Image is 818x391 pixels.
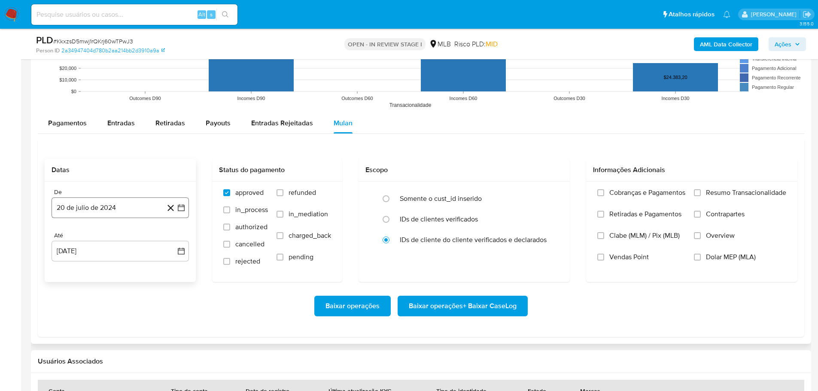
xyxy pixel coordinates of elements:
span: Ações [775,37,791,51]
b: PLD [36,33,53,47]
p: lucas.portella@mercadolivre.com [751,10,800,18]
button: Ações [769,37,806,51]
b: AML Data Collector [700,37,752,51]
h2: Usuários Associados [38,357,804,366]
a: 2a34947404d780b2aa214bb2d3910a9a [61,47,165,55]
span: 3.155.0 [800,20,814,27]
button: AML Data Collector [694,37,758,51]
a: Sair [803,10,812,19]
input: Pesquise usuários ou casos... [31,9,237,20]
span: Atalhos rápidos [669,10,715,19]
span: s [210,10,213,18]
p: OPEN - IN REVIEW STAGE I [344,38,426,50]
b: Person ID [36,47,60,55]
div: MLB [429,39,451,49]
span: MID [486,39,498,49]
button: search-icon [216,9,234,21]
a: Notificações [723,11,730,18]
span: # KkxzsD5mwj1rQKrj60wTPwJ3 [53,37,133,45]
span: Alt [198,10,205,18]
span: Risco PLD: [454,39,498,49]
